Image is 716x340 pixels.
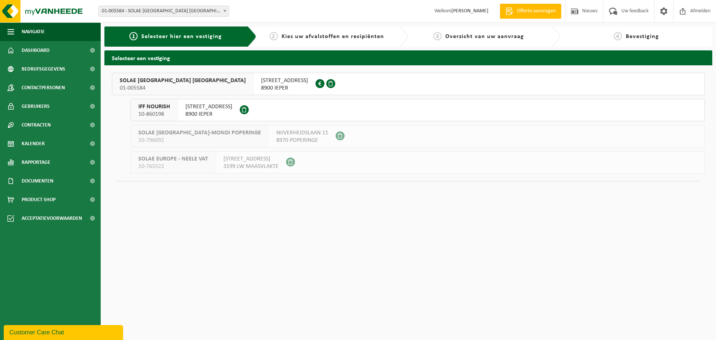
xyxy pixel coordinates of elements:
[451,8,489,14] strong: [PERSON_NAME]
[185,110,232,118] span: 8900 IEPER
[129,32,138,40] span: 1
[614,32,622,40] span: 4
[22,172,53,190] span: Documenten
[22,209,82,228] span: Acceptatievoorwaarden
[22,190,56,209] span: Product Shop
[22,134,45,153] span: Kalender
[112,73,705,95] button: SOLAE [GEOGRAPHIC_DATA] [GEOGRAPHIC_DATA] 01-005584 [STREET_ADDRESS]8900 IEPER
[261,84,308,92] span: 8900 IEPER
[626,34,659,40] span: Bevestiging
[276,137,328,144] span: 8970 POPERINGE
[138,110,170,118] span: 10-860198
[22,78,65,97] span: Contactpersonen
[99,6,229,16] span: 01-005584 - SOLAE BELGIUM NV - IEPER
[261,77,308,84] span: [STREET_ADDRESS]
[282,34,384,40] span: Kies uw afvalstoffen en recipiënten
[138,163,208,170] span: 10-765522
[141,34,222,40] span: Selecteer hier een vestiging
[22,22,45,41] span: Navigatie
[22,153,50,172] span: Rapportage
[4,324,125,340] iframe: chat widget
[445,34,524,40] span: Overzicht van uw aanvraag
[22,60,65,78] span: Bedrijfsgegevens
[138,155,208,163] span: SOLAE EUROPE - NEELE VAT
[98,6,229,17] span: 01-005584 - SOLAE BELGIUM NV - IEPER
[104,50,712,65] h2: Selecteer een vestiging
[22,116,51,134] span: Contracten
[120,84,246,92] span: 01-005584
[185,103,232,110] span: [STREET_ADDRESS]
[138,137,261,144] span: 10-796092
[223,155,279,163] span: [STREET_ADDRESS]
[138,129,261,137] span: SOLAE [GEOGRAPHIC_DATA]-MONDI POPERINGE
[138,103,170,110] span: IFF NOURISH
[433,32,442,40] span: 3
[515,7,558,15] span: Offerte aanvragen
[276,129,328,137] span: NIJVERHEIDSLAAN 11
[22,97,50,116] span: Gebruikers
[223,163,279,170] span: 3199 LW MAASVLAKTE
[120,77,246,84] span: SOLAE [GEOGRAPHIC_DATA] [GEOGRAPHIC_DATA]
[22,41,50,60] span: Dashboard
[131,99,705,121] button: IFF NOURISH 10-860198 [STREET_ADDRESS]8900 IEPER
[500,4,561,19] a: Offerte aanvragen
[270,32,278,40] span: 2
